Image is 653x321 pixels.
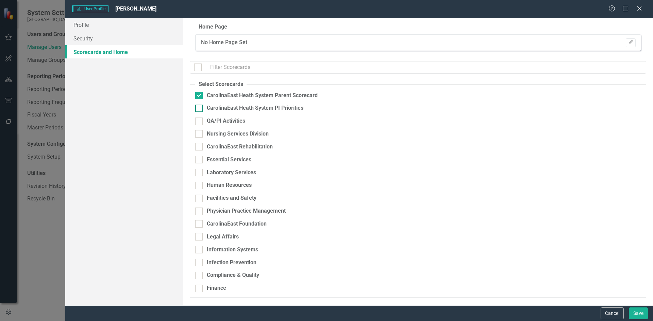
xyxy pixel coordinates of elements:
div: Finance [207,284,226,292]
input: Filter Scorecards [206,61,646,74]
legend: Home Page [195,23,231,31]
button: Please Save To Continue [626,38,636,47]
div: CarolinaEast Heath System PI Priorities [207,104,303,112]
div: Nursing Services Division [207,130,269,138]
div: Information Systems [207,246,258,254]
div: Essential Services [207,156,251,164]
div: CarolinaEast Foundation [207,220,267,228]
div: Laboratory Services [207,169,256,177]
div: QA/PI Activities [207,117,245,125]
div: Human Resources [207,181,252,189]
div: Compliance & Quality [207,271,259,279]
a: Security [65,32,183,45]
a: Scorecards and Home [65,45,183,59]
legend: Select Scorecards [195,81,247,88]
a: Profile [65,18,183,32]
div: Legal Affairs [207,233,239,241]
div: CarolinaEast Rehabilitation [207,143,273,151]
span: [PERSON_NAME] [115,5,156,12]
button: Save [629,307,648,319]
div: Facilities and Safety [207,194,256,202]
div: CarolinaEast Heath System Parent Scorecard [207,92,318,100]
button: Cancel [601,307,624,319]
div: Infection Prevention [207,259,256,267]
div: No Home Page Set [201,39,247,47]
span: User Profile [72,5,108,12]
div: Physician Practice Management [207,207,286,215]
